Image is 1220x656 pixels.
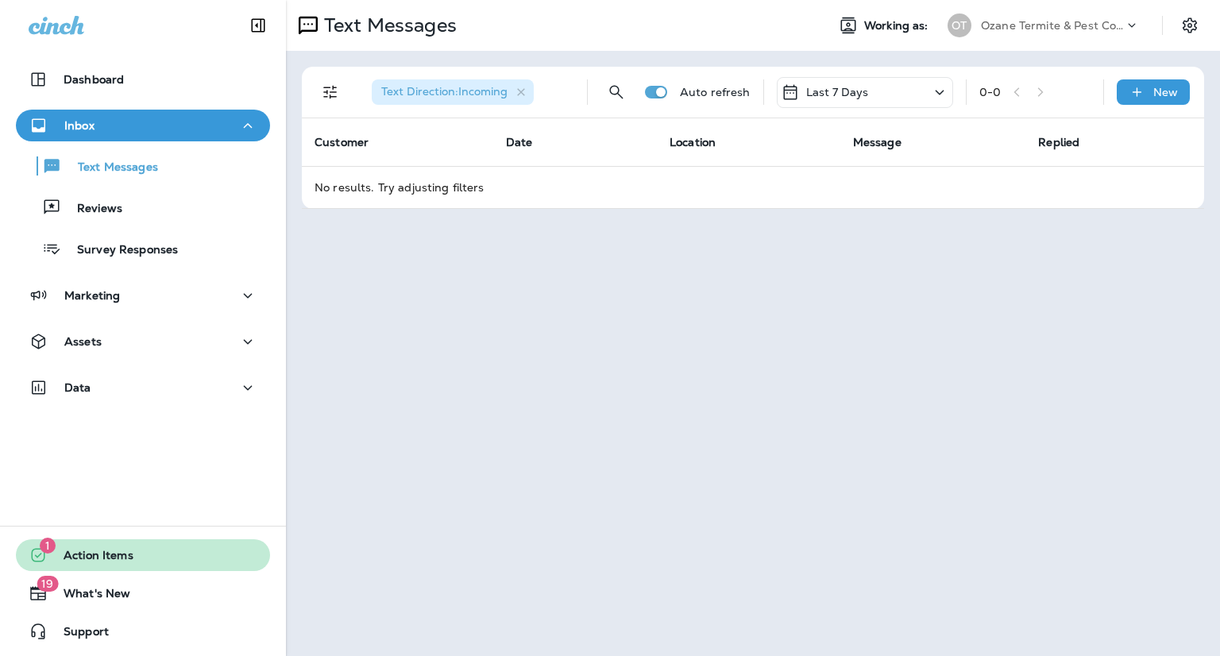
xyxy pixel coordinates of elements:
p: Text Messages [62,160,158,176]
span: 1 [40,538,56,554]
p: Ozane Termite & Pest Control [981,19,1124,32]
button: Search Messages [600,76,632,108]
p: Assets [64,335,102,348]
button: Survey Responses [16,232,270,265]
button: Reviews [16,191,270,224]
span: Replied [1038,135,1079,149]
button: Settings [1176,11,1204,40]
p: Auto refresh [680,86,751,98]
p: Reviews [61,202,122,217]
div: 0 - 0 [979,86,1001,98]
td: No results. Try adjusting filters [302,166,1204,208]
p: Data [64,381,91,394]
div: OT [948,14,971,37]
button: 19What's New [16,577,270,609]
span: Working as: [864,19,932,33]
button: Support [16,615,270,647]
span: 19 [37,576,58,592]
span: Action Items [48,549,133,568]
button: 1Action Items [16,539,270,571]
button: Text Messages [16,149,270,183]
button: Dashboard [16,64,270,95]
button: Collapse Sidebar [236,10,280,41]
span: Message [853,135,901,149]
button: Filters [315,76,346,108]
span: Text Direction : Incoming [381,84,508,98]
button: Data [16,372,270,403]
span: What's New [48,587,130,606]
p: Inbox [64,119,95,132]
p: Marketing [64,289,120,302]
button: Marketing [16,280,270,311]
span: Location [670,135,716,149]
span: Support [48,625,109,644]
p: Last 7 Days [806,86,869,98]
button: Inbox [16,110,270,141]
p: Survey Responses [61,243,178,258]
div: Text Direction:Incoming [372,79,534,105]
span: Date [506,135,533,149]
span: Customer [315,135,369,149]
p: New [1153,86,1178,98]
button: Assets [16,326,270,357]
p: Dashboard [64,73,124,86]
p: Text Messages [318,14,457,37]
